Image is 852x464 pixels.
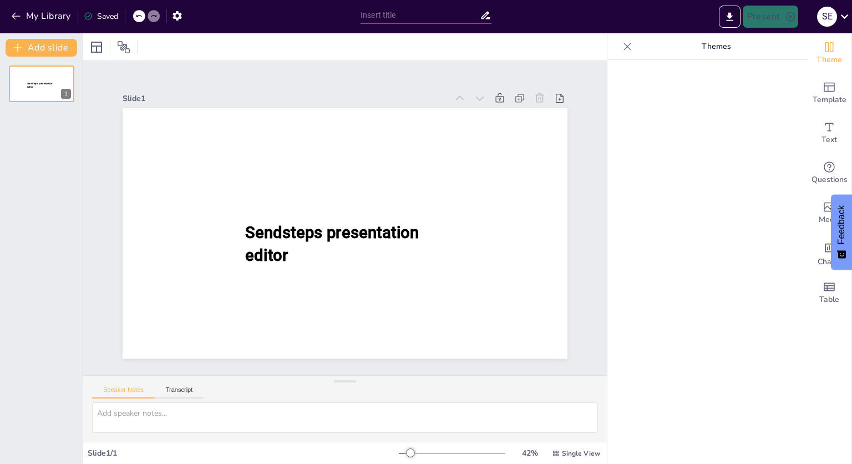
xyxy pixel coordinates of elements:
div: Change the overall theme [807,33,851,73]
div: Layout [88,38,105,56]
div: 42 % [516,448,543,458]
div: Slide 1 / 1 [88,448,399,458]
button: Transcript [155,386,204,399]
button: Export to PowerPoint [719,6,741,28]
div: Sendsteps presentation editor1 [9,65,74,102]
div: Saved [84,11,118,22]
span: Sendsteps presentation editor [245,223,419,265]
div: Add a table [807,273,851,313]
span: Sendsteps presentation editor [27,82,53,88]
span: Questions [812,174,848,186]
button: Feedback - Show survey [831,194,852,270]
span: Table [819,294,839,306]
div: S E [817,7,837,27]
input: Insert title [361,7,480,23]
div: 1 [61,89,71,99]
span: Text [821,134,837,146]
button: Present [743,6,798,28]
span: Feedback [836,205,846,244]
button: Add slide [6,39,77,57]
span: Charts [818,256,841,268]
span: Position [117,41,130,54]
button: S E [817,6,837,28]
div: Add text boxes [807,113,851,153]
div: Add charts and graphs [807,233,851,273]
div: Add images, graphics, shapes or video [807,193,851,233]
div: Get real-time input from your audience [807,153,851,193]
span: Media [819,214,840,226]
span: Single View [562,449,600,458]
button: My Library [8,7,75,25]
div: Slide 1 [123,93,448,104]
div: Add ready made slides [807,73,851,113]
span: Theme [816,54,842,66]
button: Speaker Notes [92,386,155,399]
p: Themes [636,33,796,60]
span: Template [813,94,846,106]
